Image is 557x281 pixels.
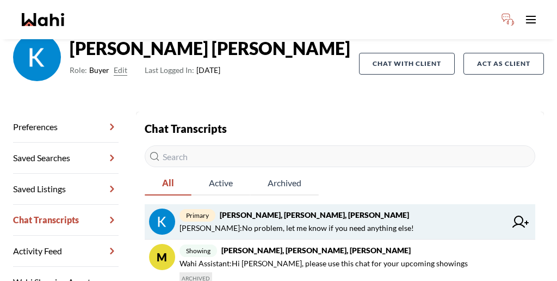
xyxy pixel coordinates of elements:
[70,38,350,59] strong: [PERSON_NAME] [PERSON_NAME]
[13,143,119,174] a: Saved Searches
[520,9,542,30] button: Toggle open navigation menu
[180,245,217,257] span: showing
[145,122,227,135] strong: Chat Transcripts
[13,174,119,205] a: Saved Listings
[145,204,535,240] a: primary[PERSON_NAME], [PERSON_NAME], [PERSON_NAME][PERSON_NAME]:No problem, let me know if you ne...
[13,33,61,81] img: ACg8ocLkPHbkMsZMs-v6VpkgU_Dtox2qsrUsUn7cIDJdgSkmbIcyUw=s96-c
[220,210,409,219] strong: [PERSON_NAME], [PERSON_NAME], [PERSON_NAME]
[221,246,411,255] strong: [PERSON_NAME], [PERSON_NAME], [PERSON_NAME]
[114,64,127,77] button: Edit
[250,172,319,194] span: Archived
[359,53,455,75] button: Chat with client
[13,205,119,236] a: Chat Transcripts
[149,244,175,270] div: M
[191,172,250,196] button: Active
[13,236,119,267] a: Activity Feed
[180,222,414,235] span: [PERSON_NAME] : No problem, let me know if you need anything else!
[145,145,535,167] input: Search
[89,64,109,77] span: Buyer
[145,172,191,196] button: All
[145,64,220,77] span: [DATE]
[180,257,468,270] span: Wahi Assistant : Hi [PERSON_NAME], please use this chat for your upcoming showings
[191,172,250,194] span: Active
[145,65,194,75] span: Last Logged In:
[22,13,64,26] a: Wahi homepage
[145,172,191,194] span: All
[180,209,215,222] span: primary
[70,64,87,77] span: Role:
[250,172,319,196] button: Archived
[13,112,119,143] a: Preferences
[149,209,175,235] img: chat avatar
[463,53,544,75] button: Act as Client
